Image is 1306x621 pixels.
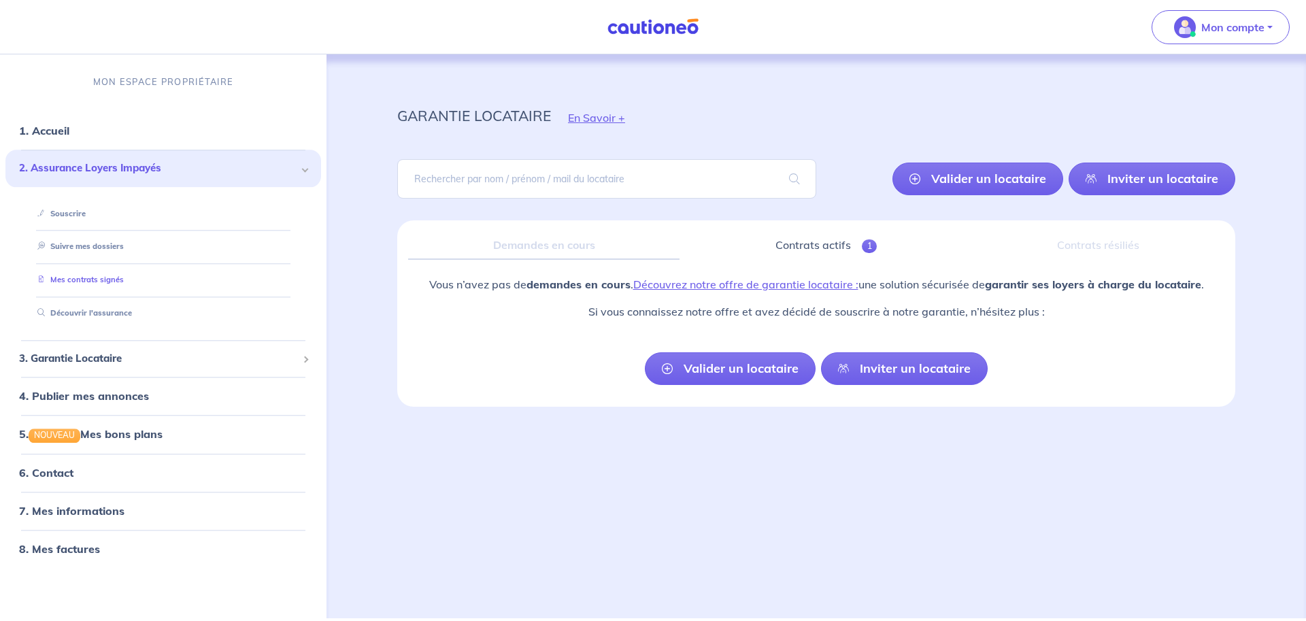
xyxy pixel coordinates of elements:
[5,118,321,145] div: 1. Accueil
[32,209,86,218] a: Souscrire
[633,278,858,291] a: Découvrez notre offre de garantie locataire :
[5,459,321,486] div: 6. Contact
[397,103,551,128] p: garantie locataire
[5,383,321,410] div: 4. Publier mes annonces
[22,302,305,324] div: Découvrir l'assurance
[526,278,631,291] strong: demandes en cours
[22,203,305,225] div: Souscrire
[32,308,132,318] a: Découvrir l'assurance
[32,275,124,285] a: Mes contrats signés
[602,18,704,35] img: Cautioneo
[690,231,962,260] a: Contrats actifs1
[19,124,69,138] a: 1. Accueil
[22,269,305,292] div: Mes contrats signés
[22,236,305,258] div: Suivre mes dossiers
[1152,10,1290,44] button: illu_account_valid_menu.svgMon compte
[892,163,1063,195] a: Valider un locataire
[19,466,73,480] a: 6. Contact
[5,497,321,524] div: 7. Mes informations
[985,278,1201,291] strong: garantir ses loyers à charge du locataire
[19,390,149,403] a: 4. Publier mes annonces
[862,239,877,253] span: 1
[551,98,642,137] button: En Savoir +
[19,161,297,177] span: 2. Assurance Loyers Impayés
[93,75,233,88] p: MON ESPACE PROPRIÉTAIRE
[1069,163,1235,195] a: Inviter un locataire
[429,303,1204,320] p: Si vous connaissez notre offre et avez décidé de souscrire à notre garantie, n’hésitez plus :
[5,421,321,448] div: 5.NOUVEAUMes bons plans
[19,504,124,518] a: 7. Mes informations
[397,159,816,199] input: Rechercher par nom / prénom / mail du locataire
[19,351,297,367] span: 3. Garantie Locataire
[5,346,321,372] div: 3. Garantie Locataire
[1201,19,1265,35] p: Mon compte
[5,150,321,188] div: 2. Assurance Loyers Impayés
[19,428,163,441] a: 5.NOUVEAUMes bons plans
[1174,16,1196,38] img: illu_account_valid_menu.svg
[32,242,124,252] a: Suivre mes dossiers
[429,276,1204,292] p: Vous n’avez pas de . une solution sécurisée de .
[773,160,816,198] span: search
[19,542,100,556] a: 8. Mes factures
[645,352,816,385] a: Valider un locataire
[821,352,988,385] a: Inviter un locataire
[5,535,321,563] div: 8. Mes factures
